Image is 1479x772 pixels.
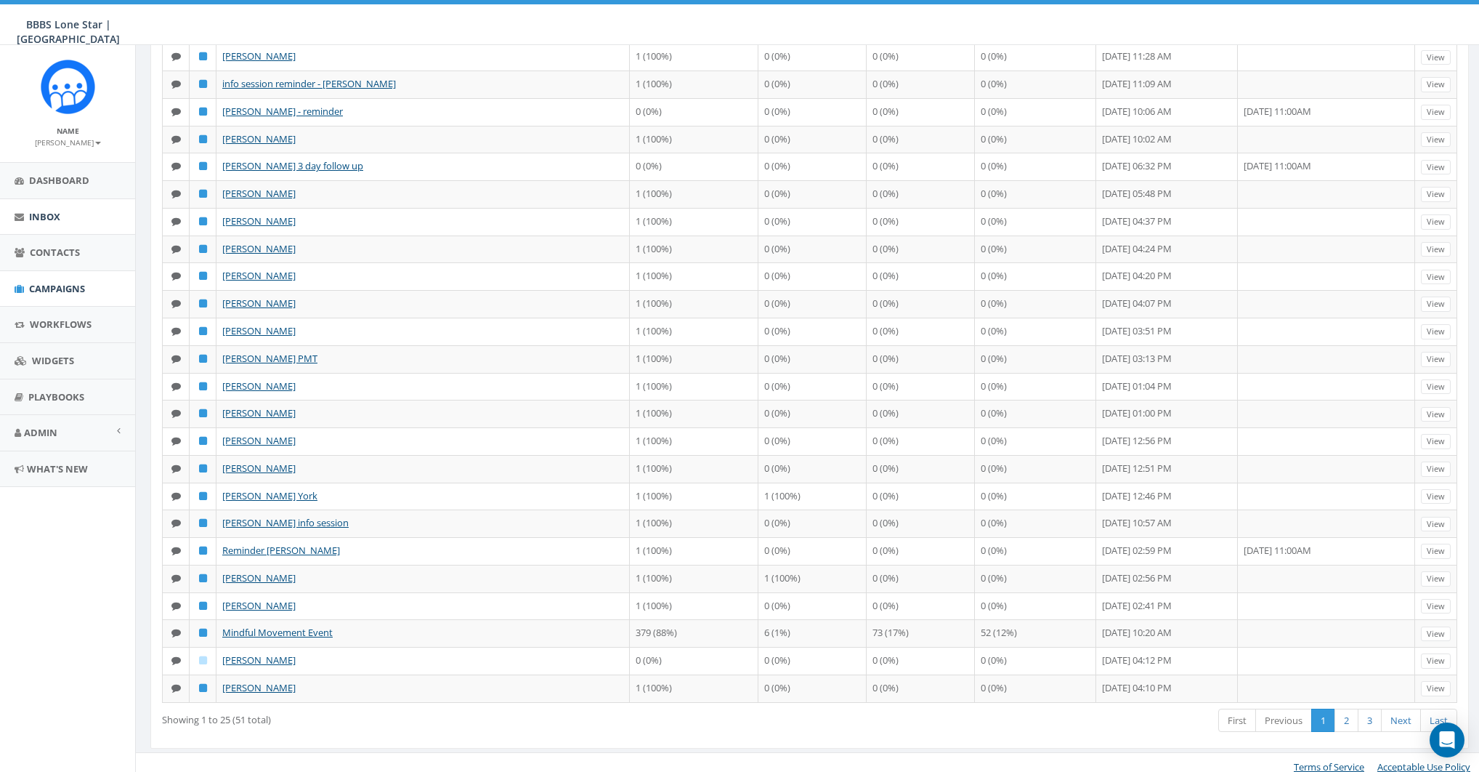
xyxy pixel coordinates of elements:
a: [PERSON_NAME] [222,214,296,228]
td: 0 (0%) [758,345,867,373]
td: 0 (0%) [975,71,1096,98]
i: Published [199,436,207,446]
i: Text SMS [171,244,181,254]
i: Text SMS [171,161,181,171]
td: 0 (0%) [758,71,867,98]
td: 52 (12%) [975,619,1096,647]
td: [DATE] 12:56 PM [1096,427,1238,455]
i: Text SMS [171,491,181,501]
a: View [1421,352,1451,367]
td: 379 (88%) [630,619,759,647]
td: 1 (100%) [630,675,759,702]
i: Text SMS [171,518,181,528]
a: First [1218,709,1256,733]
td: 0 (0%) [630,647,759,675]
td: [DATE] 10:20 AM [1096,619,1238,647]
a: View [1421,599,1451,614]
a: [PERSON_NAME] - reminder [222,105,343,118]
td: 0 (0%) [758,400,867,427]
td: 0 (0%) [867,126,975,153]
td: 1 (100%) [630,592,759,620]
td: 1 (100%) [630,126,759,153]
td: [DATE] 10:06 AM [1096,98,1238,126]
td: 1 (100%) [630,373,759,401]
td: 0 (0%) [867,675,975,702]
td: 0 (0%) [867,43,975,71]
td: 0 (0%) [867,537,975,565]
i: Published [199,134,207,144]
i: Text SMS [171,546,181,555]
td: 0 (0%) [630,98,759,126]
td: 1 (100%) [630,71,759,98]
span: Widgets [32,354,74,367]
td: 0 (0%) [867,290,975,318]
td: [DATE] 01:00 PM [1096,400,1238,427]
td: 0 (0%) [758,537,867,565]
i: Published [199,601,207,611]
td: [DATE] 02:41 PM [1096,592,1238,620]
td: 0 (0%) [975,455,1096,483]
td: 0 (0%) [758,290,867,318]
i: Published [199,574,207,583]
td: 0 (0%) [867,345,975,373]
td: 1 (100%) [630,236,759,263]
a: [PERSON_NAME] [222,571,296,584]
td: [DATE] 10:02 AM [1096,126,1238,153]
a: [PERSON_NAME] info session [222,516,349,529]
i: Text SMS [171,189,181,198]
a: Last [1420,709,1457,733]
a: View [1421,517,1451,532]
a: View [1421,489,1451,504]
i: Published [199,107,207,116]
i: Text SMS [171,382,181,391]
td: 0 (0%) [758,592,867,620]
a: [PERSON_NAME] [222,324,296,337]
td: 73 (17%) [867,619,975,647]
td: 0 (0%) [867,483,975,510]
i: Text SMS [171,574,181,583]
td: [DATE] 02:59 PM [1096,537,1238,565]
td: [DATE] 11:00AM [1238,153,1415,180]
a: View [1421,627,1451,642]
td: 0 (0%) [867,510,975,537]
a: Mindful Movement Event [222,626,333,639]
td: [DATE] 04:07 PM [1096,290,1238,318]
a: [PERSON_NAME] [222,599,296,612]
i: Published [199,217,207,226]
td: 0 (0%) [975,647,1096,675]
td: 1 (100%) [758,565,867,592]
a: [PERSON_NAME] [222,269,296,282]
td: 0 (0%) [975,126,1096,153]
td: 0 (0%) [630,153,759,180]
i: Text SMS [171,326,181,336]
td: 0 (0%) [758,647,867,675]
img: Rally_Corp_Icon.png [41,60,95,114]
i: Text SMS [171,107,181,116]
td: 1 (100%) [630,400,759,427]
i: Text SMS [171,217,181,226]
a: [PERSON_NAME] [35,135,101,148]
td: 0 (0%) [975,153,1096,180]
td: 1 (100%) [630,510,759,537]
td: 0 (0%) [975,180,1096,208]
td: [DATE] 02:56 PM [1096,565,1238,592]
i: Text SMS [171,601,181,611]
td: 0 (0%) [975,98,1096,126]
td: 0 (0%) [975,43,1096,71]
i: Text SMS [171,628,181,638]
td: 0 (0%) [867,71,975,98]
a: View [1421,77,1451,92]
i: Text SMS [171,134,181,144]
a: [PERSON_NAME] 3 day follow up [222,159,363,172]
a: View [1421,462,1451,477]
a: View [1421,160,1451,175]
td: 0 (0%) [758,236,867,263]
td: 1 (100%) [630,318,759,345]
a: View [1421,544,1451,559]
a: View [1421,434,1451,449]
td: [DATE] 03:13 PM [1096,345,1238,373]
a: View [1421,132,1451,148]
td: 0 (0%) [758,373,867,401]
div: Showing 1 to 25 (51 total) [162,707,689,727]
td: 0 (0%) [867,592,975,620]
